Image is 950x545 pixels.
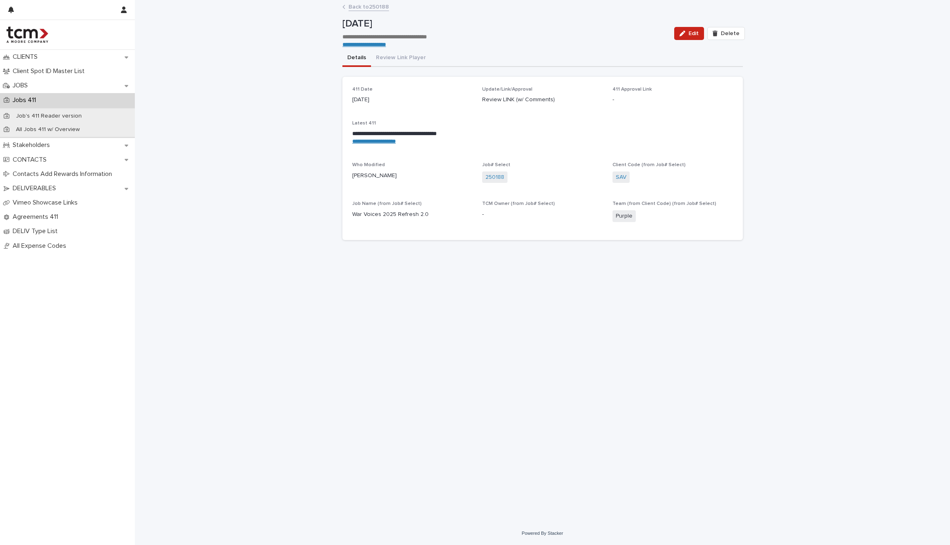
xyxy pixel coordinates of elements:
span: 411 Approval Link [612,87,652,92]
p: [DATE] [342,18,668,30]
span: Latest 411 [352,121,376,126]
p: Jobs 411 [9,96,42,104]
a: SAV [616,173,626,182]
p: Job's 411 Reader version [9,113,88,120]
p: CLIENTS [9,53,44,61]
p: JOBS [9,82,34,89]
span: Delete [721,31,740,36]
button: Edit [674,27,704,40]
span: Purple [612,210,636,222]
p: Agreements 411 [9,213,65,221]
p: DELIVERABLES [9,185,63,192]
p: Vimeo Showcase Links [9,199,84,207]
p: All Jobs 411 w/ Overview [9,126,86,133]
p: Contacts Add Rewards Information [9,170,118,178]
p: [DATE] [352,96,473,104]
p: Client Spot ID Master List [9,67,91,75]
span: 411 Date [352,87,373,92]
p: Review LINK (w/ Comments) [482,96,603,104]
p: All Expense Codes [9,242,73,250]
button: Review Link Player [371,50,431,67]
a: Powered By Stacker [522,531,563,536]
button: Details [342,50,371,67]
p: CONTACTS [9,156,53,164]
p: DELIV Type List [9,227,64,235]
span: Team (from Client Code) (from Job# Select) [612,201,716,206]
span: Job Name (from Job# Select) [352,201,422,206]
img: 4hMmSqQkux38exxPVZHQ [7,27,48,43]
span: Who Modified [352,162,385,167]
span: Client Code (from Job# Select) [612,162,686,167]
a: Back to250188 [349,2,389,11]
p: - [612,96,733,104]
button: Delete [707,27,745,40]
span: Edit [688,31,699,36]
span: Job# Select [482,162,510,167]
p: Stakeholders [9,141,56,149]
p: - [482,210,603,219]
a: 250188 [485,173,504,182]
p: War Voices 2025 Refresh 2.0 [352,210,473,219]
p: [PERSON_NAME] [352,171,473,180]
span: TCM Owner (from Job# Select) [482,201,555,206]
span: Update/Link/Approval [482,87,532,92]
